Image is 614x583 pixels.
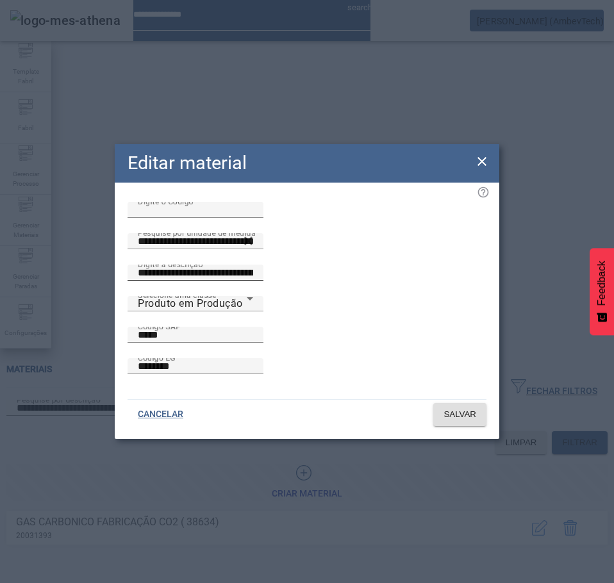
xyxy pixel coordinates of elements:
[590,248,614,335] button: Feedback - Mostrar pesquisa
[138,259,203,268] mat-label: Digite a descrição
[138,408,183,421] span: CANCELAR
[138,353,176,362] mat-label: Código EG
[138,228,256,237] mat-label: Pesquise por unidade de medida
[596,261,608,306] span: Feedback
[138,297,243,309] span: Produto em Produção
[128,403,194,426] button: CANCELAR
[138,197,194,206] mat-label: Digite o Código
[138,234,253,249] input: Number
[433,403,486,426] button: SALVAR
[138,322,181,331] mat-label: Código SAP
[444,408,476,421] span: SALVAR
[128,149,247,177] h2: Editar material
